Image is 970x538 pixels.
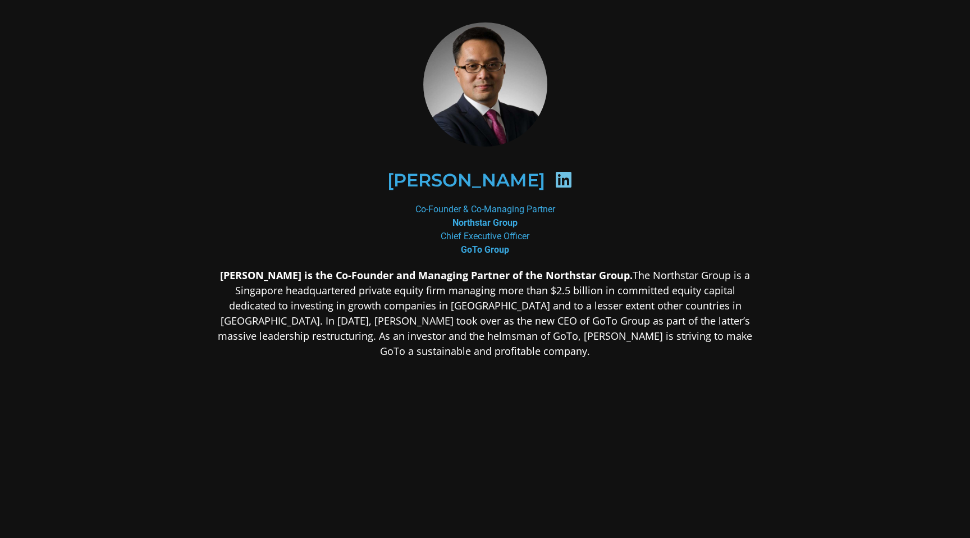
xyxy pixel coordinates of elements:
[212,203,758,257] div: Co-Founder & Co-Managing Partner Chief Executive Officer
[461,244,509,255] b: GoTo Group
[387,171,545,189] h2: [PERSON_NAME]
[452,217,518,228] b: Northstar Group
[220,268,633,282] strong: [PERSON_NAME] is the Co-Founder and Managing Partner of the Northstar Group.
[212,268,758,359] p: The Northstar Group is a Singapore headquartered private equity firm managing more than $2.5 bill...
